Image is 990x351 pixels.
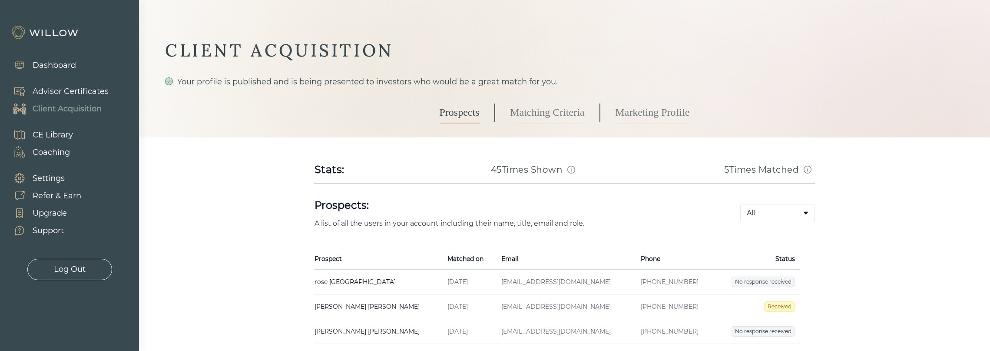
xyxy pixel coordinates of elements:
span: Received [764,301,795,312]
div: Log Out [54,264,86,275]
h1: Prospects: [315,198,712,212]
p: A list of all the users in your account including their name, title, email and role. [315,219,712,227]
div: Your profile is published and is being presented to investors who would be a great match for you. [165,76,964,88]
button: Match info [564,163,578,177]
a: Settings [4,170,81,187]
td: [PHONE_NUMBER] [636,319,715,344]
td: [PHONE_NUMBER] [636,294,715,319]
td: [EMAIL_ADDRESS][DOMAIN_NAME] [496,270,635,294]
span: No response received [732,277,795,287]
td: [PHONE_NUMBER] [636,270,715,294]
span: check-circle [165,77,173,85]
span: info-circle [567,166,575,174]
td: [PERSON_NAME] [PERSON_NAME] [315,294,443,319]
a: Upgrade [4,204,81,222]
div: Stats: [315,163,345,177]
span: caret-down [802,210,809,217]
div: Advisor Certificates [33,86,109,97]
th: Phone [636,248,715,270]
a: Advisor Certificates [4,83,109,100]
th: Prospect [315,248,443,270]
a: Matching Criteria [510,102,584,124]
h3: 45 Times Shown [491,164,563,176]
th: Matched on [442,248,496,270]
div: CE Library [33,129,73,141]
div: Upgrade [33,207,67,219]
td: [EMAIL_ADDRESS][DOMAIN_NAME] [496,294,635,319]
a: Coaching [4,144,73,161]
a: CE Library [4,126,73,144]
a: Refer & Earn [4,187,81,204]
td: [EMAIL_ADDRESS][DOMAIN_NAME] [496,319,635,344]
a: Marketing Profile [615,102,689,124]
div: Refer & Earn [33,190,81,202]
h3: 5 Times Matched [724,164,799,176]
span: All [747,208,755,218]
td: [DATE] [442,270,496,294]
a: Dashboard [4,57,76,74]
a: Client Acquisition [4,100,109,117]
td: [DATE] [442,294,496,319]
div: Client Acquisition [33,103,102,115]
span: No response received [732,326,795,337]
td: [DATE] [442,319,496,344]
div: Support [33,225,64,237]
div: CLIENT ACQUISITION [165,39,964,62]
div: Dashboard [33,60,76,71]
div: Coaching [33,147,70,158]
button: Match info [801,163,815,177]
div: Settings [33,173,65,184]
span: info-circle [804,166,811,174]
th: Status [715,248,800,270]
img: Willow [11,26,80,40]
td: [PERSON_NAME] [PERSON_NAME] [315,319,443,344]
td: rose [GEOGRAPHIC_DATA] [315,270,443,294]
a: Prospects [440,102,480,124]
th: Email [496,248,635,270]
